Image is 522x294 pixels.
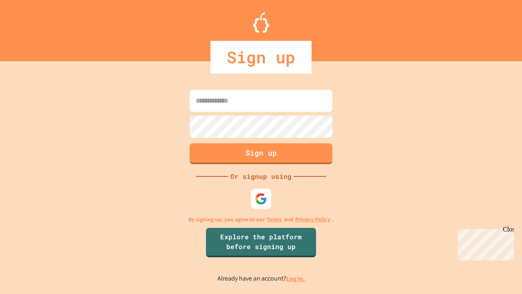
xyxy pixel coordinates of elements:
a: Terms [267,215,282,224]
a: Privacy Policy [295,215,330,224]
img: Logo.svg [253,12,269,33]
div: Or signup using [228,171,294,181]
img: google-icon.svg [255,193,267,205]
iframe: chat widget [454,226,514,261]
p: By signing up, you agree to our and . [188,215,334,224]
a: Explore the platform before signing up [206,228,316,257]
div: Chat with us now!Close [3,3,56,52]
p: Already have an account? [217,274,305,284]
a: Log in. [286,274,305,283]
div: Sign up [210,41,312,73]
button: Sign up [190,143,332,164]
